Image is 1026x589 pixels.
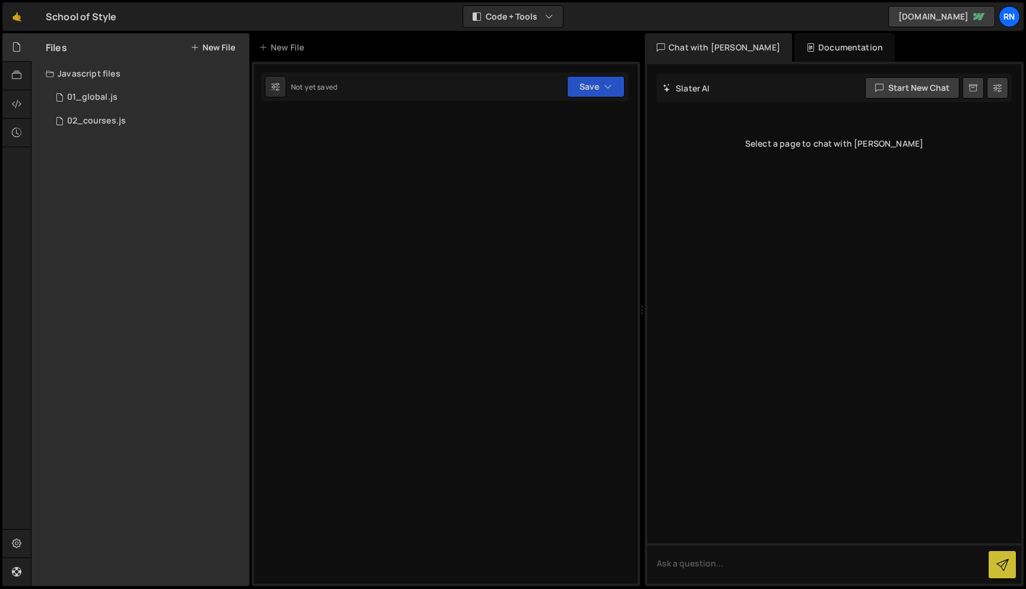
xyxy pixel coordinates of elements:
button: Code + Tools [463,6,563,27]
a: 🤙 [2,2,31,31]
a: RN [999,6,1020,27]
div: Documentation [794,33,895,62]
a: [DOMAIN_NAME] [888,6,995,27]
div: 02_courses.js [67,116,126,126]
div: 6610/12646.js [46,85,249,109]
button: New File [191,43,235,52]
div: New File [259,42,309,53]
div: 01_global.js [67,92,118,103]
button: Start new chat [865,77,959,99]
div: Chat with [PERSON_NAME] [645,33,792,62]
div: Not yet saved [291,82,337,92]
div: School of Style [46,9,116,24]
div: 6610/13051.js [46,109,249,133]
h2: Files [46,41,67,54]
button: Save [567,76,625,97]
h2: Slater AI [663,83,710,94]
div: Javascript files [31,62,249,85]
